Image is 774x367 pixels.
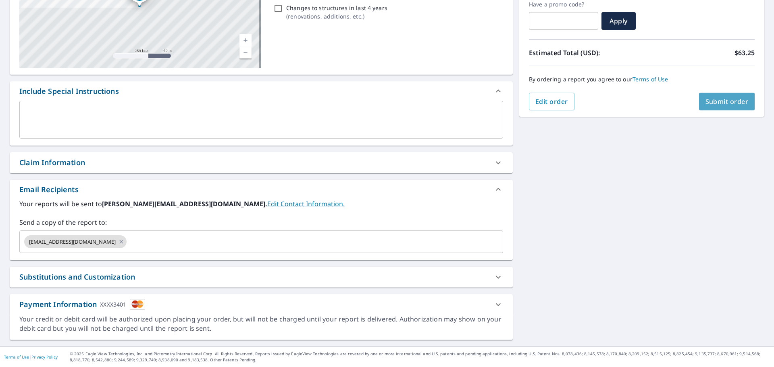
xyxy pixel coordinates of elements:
[10,180,513,199] div: Email Recipients
[19,184,79,195] div: Email Recipients
[24,238,121,246] span: [EMAIL_ADDRESS][DOMAIN_NAME]
[705,97,749,106] span: Submit order
[100,299,126,310] div: XXXX3401
[10,81,513,101] div: Include Special Instructions
[19,86,119,97] div: Include Special Instructions
[286,12,387,21] p: ( renovations, additions, etc. )
[19,272,135,282] div: Substitutions and Customization
[529,1,598,8] label: Have a promo code?
[239,46,252,58] a: Current Level 17, Zoom Out
[19,157,85,168] div: Claim Information
[529,93,574,110] button: Edit order
[19,315,503,333] div: Your credit or debit card will be authorized upon placing your order, but will not be charged unt...
[601,12,636,30] button: Apply
[633,75,668,83] a: Terms of Use
[19,218,503,227] label: Send a copy of the report to:
[4,354,29,360] a: Terms of Use
[734,48,755,58] p: $63.25
[286,4,387,12] p: Changes to structures in last 4 years
[70,351,770,363] p: © 2025 Eagle View Technologies, Inc. and Pictometry International Corp. All Rights Reserved. Repo...
[10,294,513,315] div: Payment InformationXXXX3401cardImage
[4,355,58,359] p: |
[10,152,513,173] div: Claim Information
[535,97,568,106] span: Edit order
[19,199,503,209] label: Your reports will be sent to
[19,299,145,310] div: Payment Information
[102,199,267,208] b: [PERSON_NAME][EMAIL_ADDRESS][DOMAIN_NAME].
[699,93,755,110] button: Submit order
[529,76,755,83] p: By ordering a report you agree to our
[31,354,58,360] a: Privacy Policy
[24,235,127,248] div: [EMAIL_ADDRESS][DOMAIN_NAME]
[267,199,345,208] a: EditContactInfo
[10,267,513,287] div: Substitutions and Customization
[529,48,642,58] p: Estimated Total (USD):
[239,34,252,46] a: Current Level 17, Zoom In
[608,17,629,25] span: Apply
[130,299,145,310] img: cardImage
